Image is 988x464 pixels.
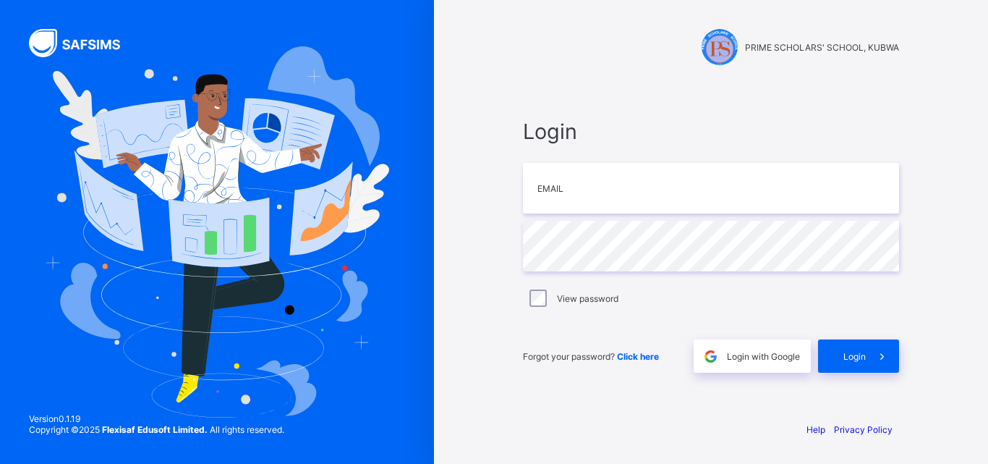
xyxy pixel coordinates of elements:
[557,293,618,304] label: View password
[727,351,800,362] span: Login with Google
[29,424,284,435] span: Copyright © 2025 All rights reserved.
[806,424,825,435] a: Help
[102,424,208,435] strong: Flexisaf Edusoft Limited.
[617,351,659,362] a: Click here
[29,413,284,424] span: Version 0.1.19
[702,348,719,365] img: google.396cfc9801f0270233282035f929180a.svg
[834,424,893,435] a: Privacy Policy
[523,119,899,144] span: Login
[29,29,137,57] img: SAFSIMS Logo
[843,351,866,362] span: Login
[745,42,899,53] span: PRIME SCHOLARS' SCHOOL, KUBWA
[523,351,659,362] span: Forgot your password?
[45,46,389,417] img: Hero Image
